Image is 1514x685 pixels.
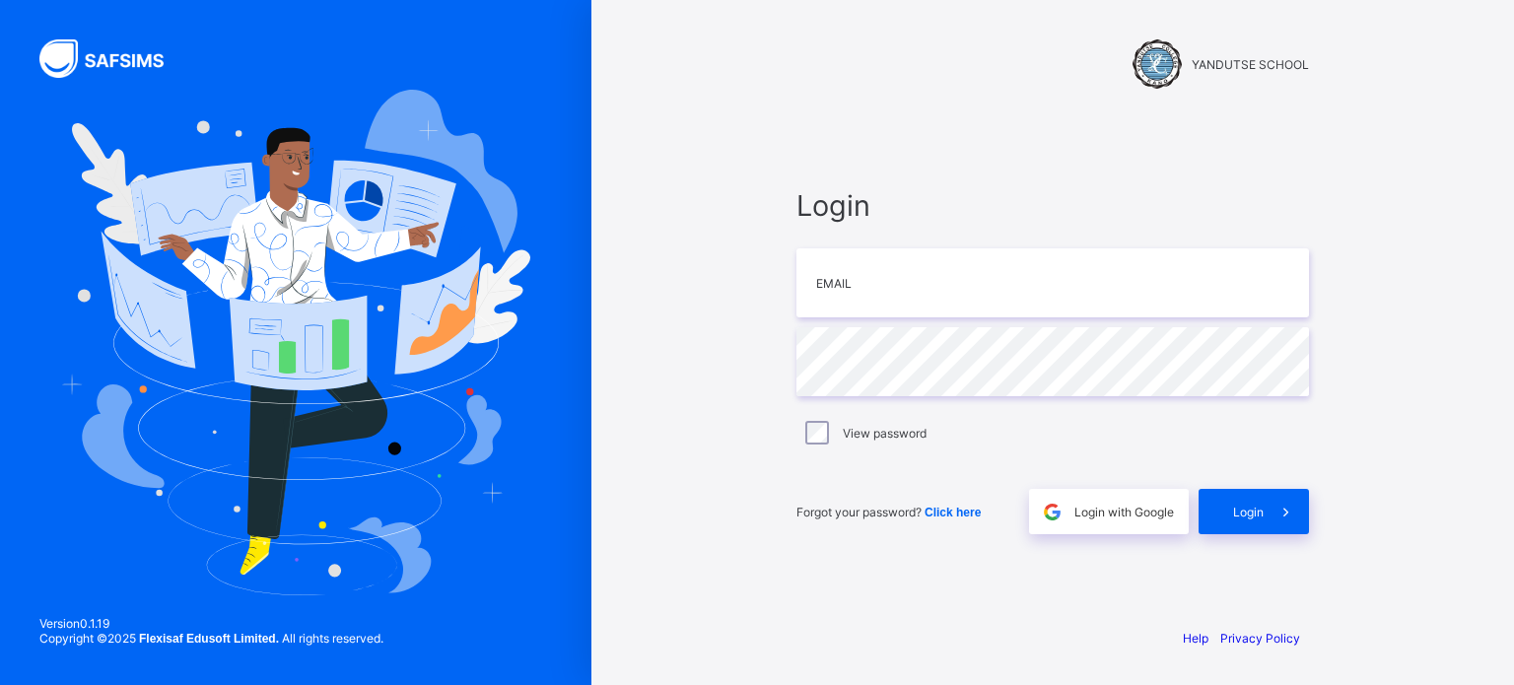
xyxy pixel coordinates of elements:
[39,39,187,78] img: SAFSIMS Logo
[796,505,981,519] span: Forgot your password?
[1220,631,1300,646] a: Privacy Policy
[925,505,981,519] a: Click here
[843,426,927,441] label: View password
[796,188,1309,223] span: Login
[925,506,981,519] span: Click here
[39,616,383,631] span: Version 0.1.19
[1041,501,1064,523] img: google.396cfc9801f0270233282035f929180a.svg
[1192,57,1309,72] span: YANDUTSE SCHOOL
[139,632,279,646] strong: Flexisaf Edusoft Limited.
[61,90,530,594] img: Hero Image
[1233,505,1264,519] span: Login
[39,631,383,646] span: Copyright © 2025 All rights reserved.
[1183,631,1208,646] a: Help
[1074,505,1174,519] span: Login with Google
